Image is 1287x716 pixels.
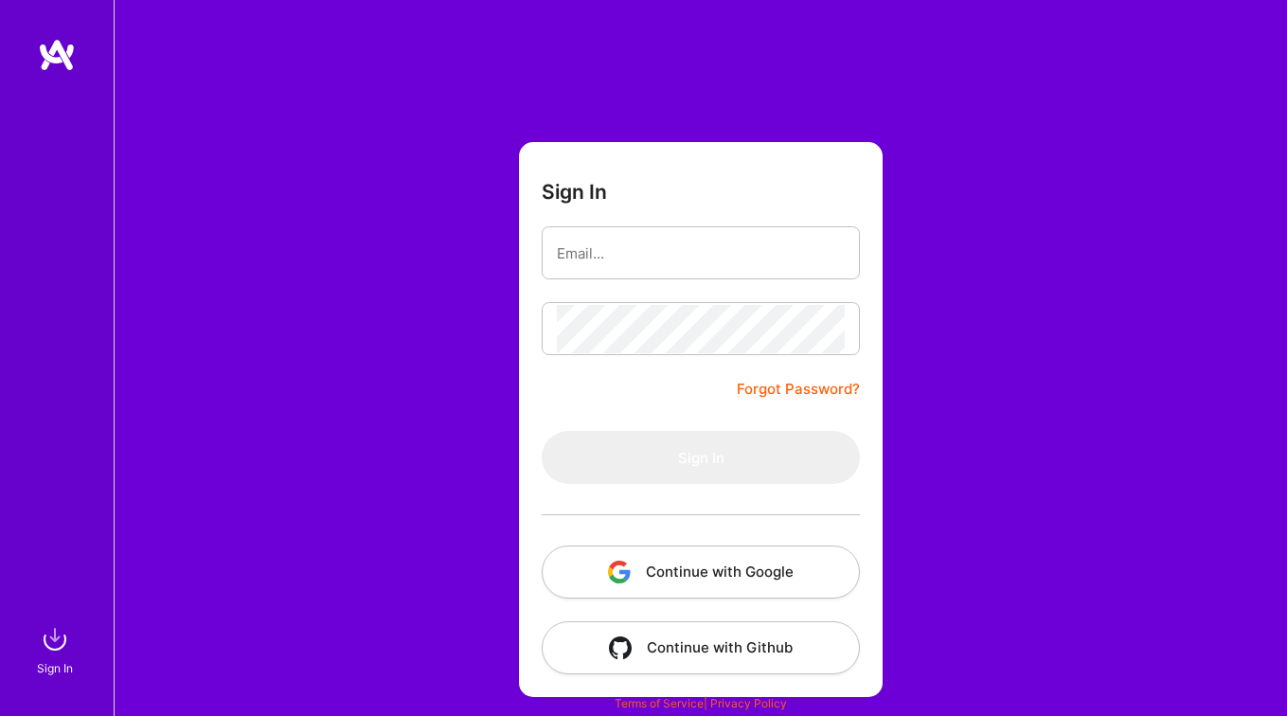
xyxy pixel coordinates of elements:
[608,561,631,583] img: icon
[542,546,860,599] button: Continue with Google
[36,620,74,658] img: sign in
[37,658,73,678] div: Sign In
[40,620,74,678] a: sign inSign In
[615,696,787,710] span: |
[542,431,860,484] button: Sign In
[38,38,76,72] img: logo
[710,696,787,710] a: Privacy Policy
[609,636,632,659] img: icon
[737,378,860,401] a: Forgot Password?
[542,621,860,674] button: Continue with Github
[557,229,845,277] input: Email...
[542,180,607,204] h3: Sign In
[615,696,704,710] a: Terms of Service
[114,659,1287,707] div: © 2025 ATeams Inc., All rights reserved.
